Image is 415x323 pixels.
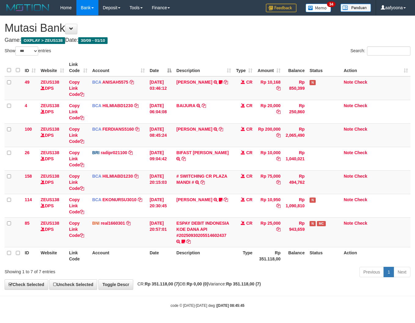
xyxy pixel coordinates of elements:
[200,180,205,185] a: Copy # SWITCHING CR PLAZA MANDI # to clipboard
[246,127,252,132] span: CR
[38,147,67,170] td: DPS
[41,174,59,179] a: ZEUS138
[128,150,133,155] a: Copy radipr021100 to clipboard
[147,147,174,170] td: [DATE] 09:04:42
[354,103,367,108] a: Check
[38,123,67,147] td: DPS
[226,281,261,286] strong: Rp 351.118,00 (7)
[5,22,410,34] h1: Mutasi Bank
[219,127,223,132] a: Copy RAYHAN BAGASKARA to clipboard
[224,197,228,202] a: Copy AHMAD AGUSTI to clipboard
[147,247,174,264] th: Date
[217,303,244,308] strong: [DATE] 08:45:45
[384,267,394,277] a: 1
[138,197,142,202] a: Copy EKONURSU3010 to clipboard
[5,266,168,275] div: Showing 1 to 7 of 7 entries
[351,46,410,56] label: Search:
[255,170,283,194] td: Rp 75,000
[255,147,283,170] td: Rp 10,000
[283,76,307,100] td: Rp 850,399
[310,221,316,226] span: Has Note
[69,174,84,191] a: Copy Link Code
[307,247,341,264] th: Status
[101,221,125,226] a: real1660301
[276,227,281,232] a: Copy Rp 25,000 to clipboard
[134,103,138,108] a: Copy HILMIABD1230 to clipboard
[307,59,341,76] th: Status
[90,59,147,76] th: Account: activate to sort column ascending
[344,80,353,85] a: Note
[92,197,101,202] span: BCA
[21,37,65,44] span: OXPLAY > ZEUS138
[67,247,90,264] th: Link Code
[283,147,307,170] td: Rp 1,040,021
[102,103,133,108] a: HILMIABD1230
[276,156,281,161] a: Copy Rp 10,000 to clipboard
[310,80,316,85] span: Has Note
[283,217,307,247] td: Rp 943,659
[22,59,38,76] th: ID: activate to sort column ascending
[255,76,283,100] td: Rp 10,168
[38,247,67,264] th: Website
[134,281,261,286] span: CR: DB: Variance:
[176,103,195,108] a: BAIJURA
[246,103,252,108] span: CR
[147,217,174,247] td: [DATE] 20:57:01
[246,221,252,226] span: CR
[25,103,27,108] span: 4
[126,221,130,226] a: Copy real1660301 to clipboard
[344,174,353,179] a: Note
[147,59,174,76] th: Date: activate to sort column descending
[341,247,410,264] th: Action
[283,123,307,147] td: Rp 2,065,490
[134,174,138,179] a: Copy HILMIABD1230 to clipboard
[25,150,30,155] span: 26
[145,281,180,286] strong: Rp 351.118,00 (7)
[135,127,139,132] a: Copy FERDIANS5160 to clipboard
[78,37,108,44] span: 30/09 - 01/10
[147,194,174,217] td: [DATE] 20:30:45
[276,109,281,114] a: Copy Rp 20,000 to clipboard
[246,174,252,179] span: CR
[255,123,283,147] td: Rp 200,000
[38,170,67,194] td: DPS
[38,76,67,100] td: DPS
[49,279,97,290] a: Uncheck Selected
[255,194,283,217] td: Rp 10,950
[5,3,51,12] img: MOTION_logo.png
[317,221,326,226] span: Manually Checked by: aafyoona
[41,150,59,155] a: ZEUS138
[25,127,32,132] span: 100
[69,127,84,144] a: Copy Link Code
[171,303,244,308] small: code © [DATE]-[DATE] dwg |
[266,4,296,12] img: Feedback.jpg
[283,170,307,194] td: Rp 494,762
[255,247,283,264] th: Rp 351.118,00
[5,279,48,290] a: Check Selected
[187,281,208,286] strong: Rp 0,00 (0)
[367,46,410,56] input: Search:
[90,247,147,264] th: Account
[92,127,101,132] span: BCA
[310,198,316,203] span: Has Note
[176,150,229,155] a: BIFAST [PERSON_NAME]
[38,217,67,247] td: DPS
[224,80,228,85] a: Copy INA PAUJANAH to clipboard
[25,221,30,226] span: 85
[25,174,32,179] span: 158
[341,59,410,76] th: Action: activate to sort column ascending
[92,150,100,155] span: BRI
[176,127,212,132] a: [PERSON_NAME]
[69,221,84,238] a: Copy Link Code
[102,174,133,179] a: HILMIABD1230
[41,80,59,85] a: ZEUS138
[176,174,227,185] a: # SWITCHING CR PLAZA MANDI #
[22,247,38,264] th: ID
[354,174,367,179] a: Check
[306,4,331,12] img: Button%20Memo.svg
[147,100,174,123] td: [DATE] 06:04:08
[92,103,101,108] span: BCA
[102,197,136,202] a: EKONURSU3010
[147,123,174,147] td: [DATE] 08:45:24
[98,279,133,290] a: Toggle Descr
